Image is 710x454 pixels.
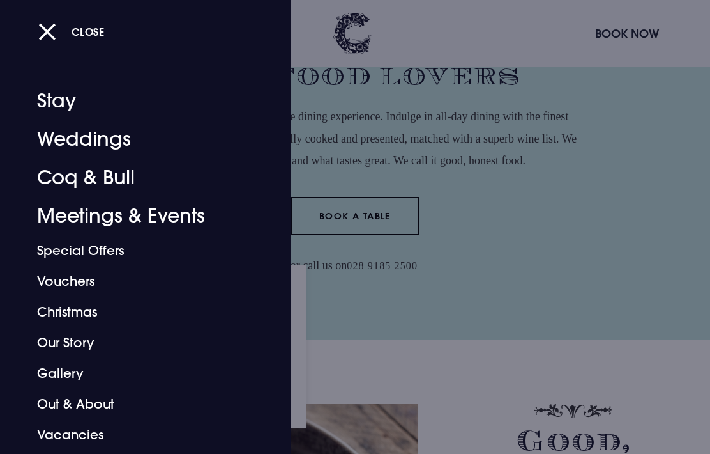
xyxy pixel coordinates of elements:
span: Close [72,25,105,38]
a: Special Offers [37,235,237,266]
a: Vouchers [37,266,237,297]
a: Out & About [37,389,237,419]
a: Christmas [37,297,237,327]
a: Our Story [37,327,237,358]
button: Close [38,19,105,45]
a: Vacancies [37,419,237,450]
a: Meetings & Events [37,197,237,235]
a: Gallery [37,358,237,389]
a: Stay [37,82,237,120]
a: Coq & Bull [37,159,237,197]
a: Weddings [37,120,237,159]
